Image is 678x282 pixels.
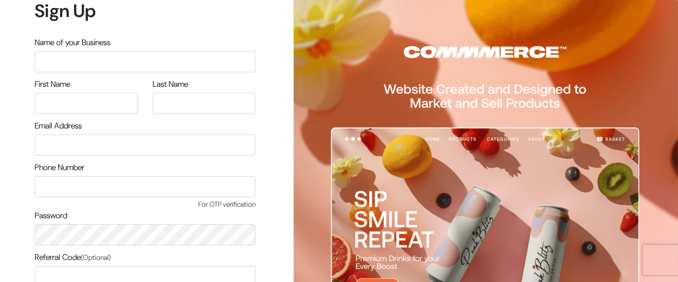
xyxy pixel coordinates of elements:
span: (Optional) [81,253,111,262]
label: Last Name [153,78,188,90]
label: Phone Number [35,162,84,174]
label: Password [35,210,67,222]
label: Email Address [35,120,82,132]
label: First Name [35,78,70,90]
label: Name of your Business [35,37,110,49]
span: For OTP verification [35,199,255,210]
label: Referral Code [35,251,111,263]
